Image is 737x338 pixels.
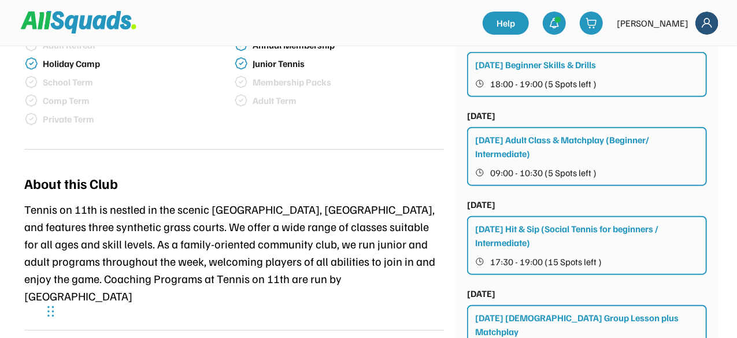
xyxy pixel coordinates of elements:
div: [PERSON_NAME] [617,16,688,30]
div: [DATE] [467,287,495,300]
img: check-verified-01%20%281%29.svg [234,94,248,107]
div: Membership Packs [253,77,442,88]
img: check-verified-01.svg [234,57,248,70]
img: check-verified-01%20%281%29.svg [24,112,38,126]
span: 18:00 - 19:00 (5 Spots left ) [490,79,597,88]
div: Comp Term [43,95,232,106]
img: check-verified-01%20%281%29.svg [24,94,38,107]
img: check-verified-01.svg [24,57,38,70]
div: Adult Term [253,95,442,106]
button: 18:00 - 19:00 (5 Spots left ) [475,76,700,91]
div: [DATE] Adult Class & Matchplay (Beginner/ Intermediate) [475,133,700,161]
div: Junior Tennis [253,58,442,69]
button: 17:30 - 19:00 (15 Spots left ) [475,254,700,269]
button: 09:00 - 10:30 (5 Spots left ) [475,165,700,180]
div: [DATE] [467,109,495,122]
div: Private Term [43,114,232,125]
img: check-verified-01%20%281%29.svg [24,75,38,89]
img: shopping-cart-01%20%281%29.svg [586,17,597,29]
div: School Term [43,77,232,88]
span: 09:00 - 10:30 (5 Spots left ) [490,168,597,177]
div: [DATE] Beginner Skills & Drills [475,58,596,72]
img: Frame%2018.svg [695,12,719,35]
div: [DATE] Hit & Sip (Social Tennis for beginners / Intermediate) [475,222,700,250]
a: Help [483,12,529,35]
div: Tennis on 11th is nestled in the scenic [GEOGRAPHIC_DATA], [GEOGRAPHIC_DATA], and features three ... [24,200,444,304]
div: [DATE] [467,198,495,211]
img: check-verified-01%20%281%29.svg [234,75,248,89]
img: Squad%20Logo.svg [21,11,136,33]
img: bell-03%20%281%29.svg [549,17,560,29]
div: Holiday Camp [43,58,232,69]
div: About this Club [24,173,118,194]
span: 17:30 - 19:00 (15 Spots left ) [490,257,602,266]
